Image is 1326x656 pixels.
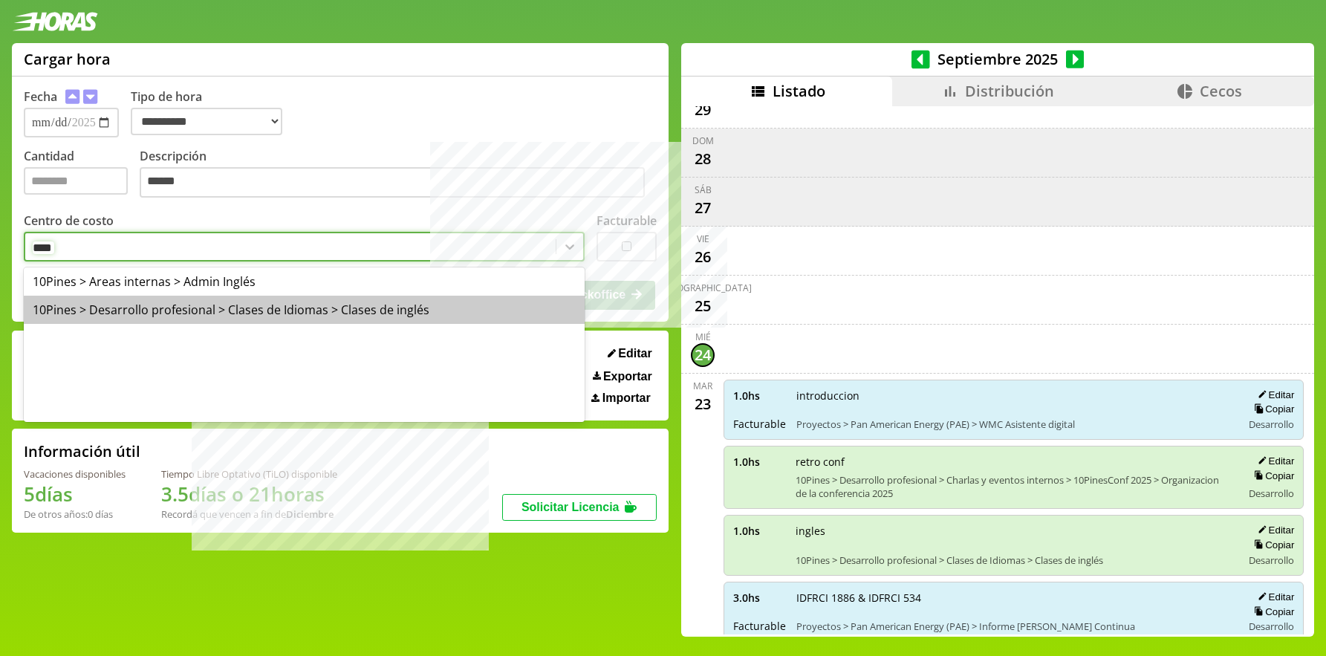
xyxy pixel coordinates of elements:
[773,81,825,101] span: Listado
[695,331,711,343] div: mié
[965,81,1054,101] span: Distribución
[1249,403,1294,415] button: Copiar
[1253,524,1294,536] button: Editar
[24,167,128,195] input: Cantidad
[502,494,657,521] button: Solicitar Licencia
[12,12,98,31] img: logotipo
[1249,418,1294,431] span: Desarrollo
[161,467,337,481] div: Tiempo Libre Optativo (TiLO) disponible
[654,282,752,294] div: [DEMOGRAPHIC_DATA]
[286,507,334,521] b: Diciembre
[140,148,657,202] label: Descripción
[733,591,786,605] span: 3.0 hs
[733,455,785,469] span: 1.0 hs
[131,88,294,137] label: Tipo de hora
[24,148,140,202] label: Cantidad
[521,501,620,513] span: Solicitar Licencia
[1253,591,1294,603] button: Editar
[697,233,709,245] div: vie
[691,147,715,171] div: 28
[796,524,1232,538] span: ingles
[24,481,126,507] h1: 5 días
[1200,81,1242,101] span: Cecos
[692,134,714,147] div: dom
[1249,553,1294,567] span: Desarrollo
[24,507,126,521] div: De otros años: 0 días
[618,347,651,360] span: Editar
[681,106,1314,634] div: scrollable content
[602,392,651,405] span: Importar
[695,184,712,196] div: sáb
[1249,539,1294,551] button: Copiar
[1249,605,1294,618] button: Copiar
[1249,470,1294,482] button: Copiar
[131,108,282,135] select: Tipo de hora
[691,196,715,220] div: 27
[603,346,657,361] button: Editar
[140,167,645,198] textarea: Descripción
[1249,620,1294,633] span: Desarrollo
[691,245,715,269] div: 26
[691,392,715,416] div: 23
[796,591,1232,605] span: IDFRCI 1886 & IDFRCI 534
[796,455,1232,469] span: retro conf
[733,524,785,538] span: 1.0 hs
[1253,455,1294,467] button: Editar
[161,507,337,521] div: Recordá que vencen a fin de
[24,49,111,69] h1: Cargar hora
[796,389,1232,403] span: introduccion
[796,473,1232,500] span: 10Pines > Desarrollo profesional > Charlas y eventos internos > 10PinesConf 2025 > Organizacion d...
[691,343,715,367] div: 24
[24,267,585,296] div: 10Pines > Areas internas > Admin Inglés
[24,296,585,324] div: 10Pines > Desarrollo profesional > Clases de Idiomas > Clases de inglés
[691,294,715,318] div: 25
[733,389,786,403] span: 1.0 hs
[24,212,114,229] label: Centro de costo
[1253,389,1294,401] button: Editar
[588,369,657,384] button: Exportar
[161,481,337,507] h1: 3.5 días o 21 horas
[1249,487,1294,500] span: Desarrollo
[930,49,1066,69] span: Septiembre 2025
[24,467,126,481] div: Vacaciones disponibles
[24,88,57,105] label: Fecha
[691,98,715,122] div: 29
[733,619,786,633] span: Facturable
[733,417,786,431] span: Facturable
[693,380,712,392] div: mar
[796,620,1232,633] span: Proyectos > Pan American Energy (PAE) > Informe [PERSON_NAME] Continua
[24,441,140,461] h2: Información útil
[796,418,1232,431] span: Proyectos > Pan American Energy (PAE) > WMC Asistente digital
[597,212,657,229] label: Facturable
[603,370,652,383] span: Exportar
[796,553,1232,567] span: 10Pines > Desarrollo profesional > Clases de Idiomas > Clases de inglés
